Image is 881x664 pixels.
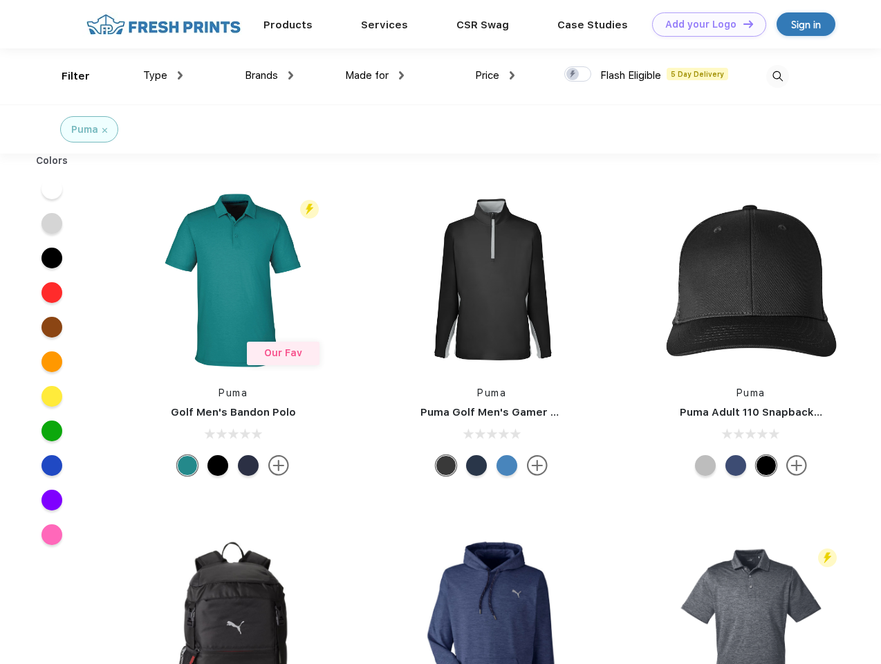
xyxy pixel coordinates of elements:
[766,65,789,88] img: desktop_search.svg
[818,548,837,567] img: flash_active_toggle.svg
[26,154,79,168] div: Colors
[736,387,766,398] a: Puma
[665,19,736,30] div: Add your Logo
[477,387,506,398] a: Puma
[288,71,293,80] img: dropdown.png
[102,128,107,133] img: filter_cancel.svg
[264,347,302,358] span: Our Fav
[178,71,183,80] img: dropdown.png
[510,71,514,80] img: dropdown.png
[361,19,408,31] a: Services
[245,69,278,82] span: Brands
[143,69,167,82] span: Type
[475,69,499,82] span: Price
[82,12,245,37] img: fo%20logo%202.webp
[177,455,198,476] div: Green Lagoon
[400,188,584,372] img: func=resize&h=266
[141,188,325,372] img: func=resize&h=266
[791,17,821,33] div: Sign in
[219,387,248,398] a: Puma
[527,455,548,476] img: more.svg
[420,406,639,418] a: Puma Golf Men's Gamer Golf Quarter-Zip
[238,455,259,476] div: Navy Blazer
[171,406,296,418] a: Golf Men's Bandon Polo
[466,455,487,476] div: Navy Blazer
[600,69,661,82] span: Flash Eligible
[399,71,404,80] img: dropdown.png
[456,19,509,31] a: CSR Swag
[725,455,746,476] div: Peacoat Qut Shd
[695,455,716,476] div: Quarry with Brt Whit
[743,20,753,28] img: DT
[268,455,289,476] img: more.svg
[71,122,98,137] div: Puma
[207,455,228,476] div: Puma Black
[667,68,728,80] span: 5 Day Delivery
[786,455,807,476] img: more.svg
[62,68,90,84] div: Filter
[756,455,777,476] div: Pma Blk Pma Blk
[777,12,835,36] a: Sign in
[497,455,517,476] div: Bright Cobalt
[300,200,319,219] img: flash_active_toggle.svg
[263,19,313,31] a: Products
[345,69,389,82] span: Made for
[436,455,456,476] div: Puma Black
[659,188,843,372] img: func=resize&h=266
